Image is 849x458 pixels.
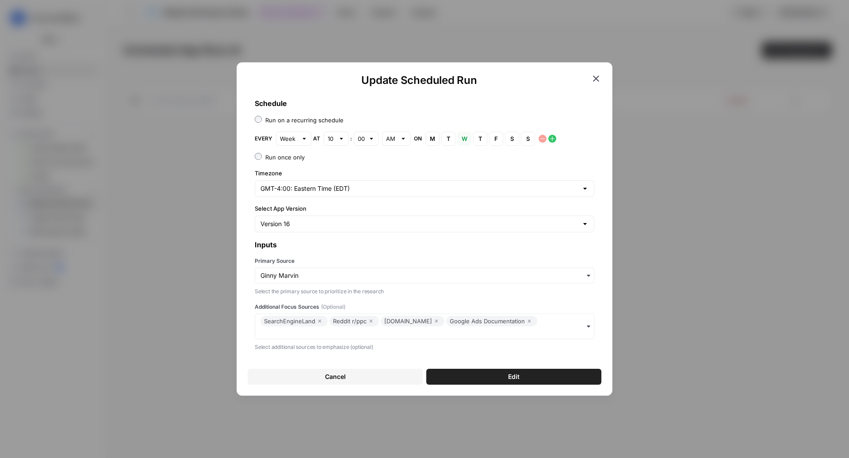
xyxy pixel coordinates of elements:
label: Select App Version [255,204,594,213]
button: W [457,132,471,146]
button: S [505,132,519,146]
input: 00 [358,134,365,143]
button: M [425,132,440,146]
span: T [478,134,483,143]
div: Google Ads Documentation [450,316,534,326]
label: Timezone [255,169,594,178]
button: Cancel [248,369,423,385]
span: S [509,134,515,143]
span: M [430,134,435,143]
div: Run on a recurring schedule [265,116,344,125]
input: Week [280,134,298,143]
input: Run on a recurring schedule [255,116,262,123]
label: Additional Focus Sources [255,303,594,311]
input: 10 [328,134,335,143]
button: SearchEngineLandReddit r/ppc[DOMAIN_NAME]Google Ads Documentation [255,314,594,339]
div: SearchEngineLand [264,316,324,326]
span: on [414,135,422,143]
span: W [462,134,467,143]
input: Ginny Marvin [260,271,589,280]
span: S [525,134,531,143]
span: : [350,135,352,143]
button: T [441,132,455,146]
input: AM [386,134,397,143]
div: Run once only [265,153,305,162]
button: T [473,132,487,146]
input: Version 16 [260,220,578,228]
b: Schedule [255,99,287,108]
button: Edit [426,369,601,385]
p: Select additional sources to emphasize (optional) [255,343,594,352]
b: Inputs [255,240,277,249]
input: Run once only [255,153,262,160]
div: Reddit r/ppc [333,316,375,326]
span: Every [255,135,272,143]
button: F [489,132,503,146]
button: S [521,132,535,146]
input: GMT-4:00: Eastern Time (EDT) [260,184,578,193]
span: T [446,134,451,143]
div: [DOMAIN_NAME] [384,316,441,326]
h1: Update Scheduled Run [248,73,591,87]
span: F [493,134,499,143]
span: (Optional) [321,303,345,311]
span: Edit [508,372,520,381]
p: Select the primary source to prioritize in the research [255,287,594,296]
span: at [313,135,320,143]
span: Cancel [325,372,346,381]
label: Primary Source [255,257,594,265]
